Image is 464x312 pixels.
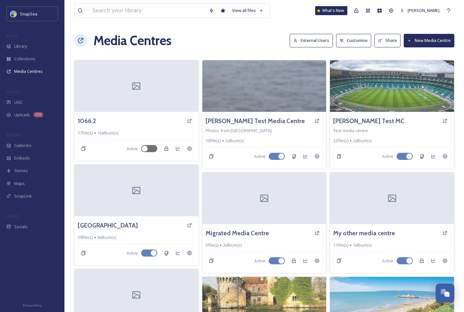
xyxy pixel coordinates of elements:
span: SOCIALS [6,214,19,219]
h1: Media Centres [93,31,171,50]
button: New Media Centre [404,34,454,47]
a: View all files [229,4,266,17]
span: Test media centre [333,128,368,133]
a: External Users [290,34,336,47]
div: 152 [34,112,43,117]
span: 7 album(s) [353,242,372,248]
span: 29 file(s) [78,234,93,240]
span: Media Centres [14,68,43,74]
img: snapsea.io-569685.jpg [202,60,326,112]
span: Uploads [14,112,30,118]
a: [PERSON_NAME] [397,4,443,17]
a: [PERSON_NAME] Test MC [333,116,404,126]
span: Stories [14,168,28,174]
span: Privacy Policy [23,303,42,307]
span: Photos from [GEOGRAPHIC_DATA] [206,128,272,133]
img: snapsea-logo.png [10,11,17,17]
span: 2 album(s) [353,138,372,144]
button: Share [374,34,401,47]
img: harry%40snapsea.io-Twicks.avif [330,60,454,112]
button: Customise [336,34,372,47]
span: 16 album(s) [97,130,118,136]
span: 22 file(s) [333,138,348,144]
span: 11 file(s) [333,242,348,248]
span: 10 file(s) [206,138,221,144]
span: SnapLink [14,193,32,199]
input: Search your library [89,4,206,18]
button: External Users [290,34,333,47]
a: Migrated Media Centre [206,229,269,238]
span: 5 file(s) [206,242,218,248]
span: COLLECT [6,89,20,94]
span: Library [14,43,27,49]
a: 1066 2 [78,116,96,126]
span: Active [127,250,138,256]
span: Embeds [14,155,30,161]
span: Collections [14,56,35,62]
span: Active [127,146,138,152]
span: 17 file(s) [78,130,93,136]
a: Customise [336,34,375,47]
span: Galleries [14,142,32,149]
button: Open Chat [436,284,454,302]
span: Active [254,258,266,264]
a: My other media centre [333,229,395,238]
span: Socials [14,224,28,230]
span: Active [254,153,266,160]
span: 9 album(s) [97,234,116,240]
a: What's New [315,6,347,15]
a: Privacy Policy [23,301,42,309]
span: 2 album(s) [225,138,244,144]
a: [GEOGRAPHIC_DATA] [78,221,138,230]
span: Active [382,258,393,264]
span: WIDGETS [6,132,21,137]
span: Active [382,153,393,160]
span: UGC [14,99,23,105]
span: MEDIA [6,33,18,38]
a: [PERSON_NAME] Test Media Centre [206,116,305,126]
span: 3 album(s) [223,242,242,248]
span: [PERSON_NAME] [408,7,440,13]
span: Maps [14,180,25,187]
span: SnapSea [20,11,37,17]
